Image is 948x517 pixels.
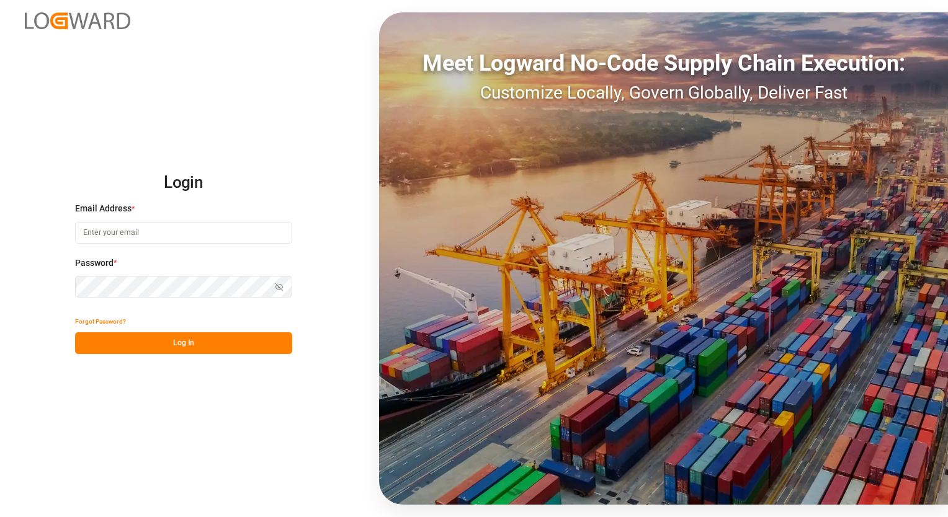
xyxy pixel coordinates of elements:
[75,311,126,332] button: Forgot Password?
[379,80,948,106] div: Customize Locally, Govern Globally, Deliver Fast
[75,222,292,244] input: Enter your email
[75,163,292,203] h2: Login
[75,257,114,270] span: Password
[75,332,292,354] button: Log In
[379,46,948,80] div: Meet Logward No-Code Supply Chain Execution:
[75,202,132,215] span: Email Address
[25,12,130,29] img: Logward_new_orange.png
